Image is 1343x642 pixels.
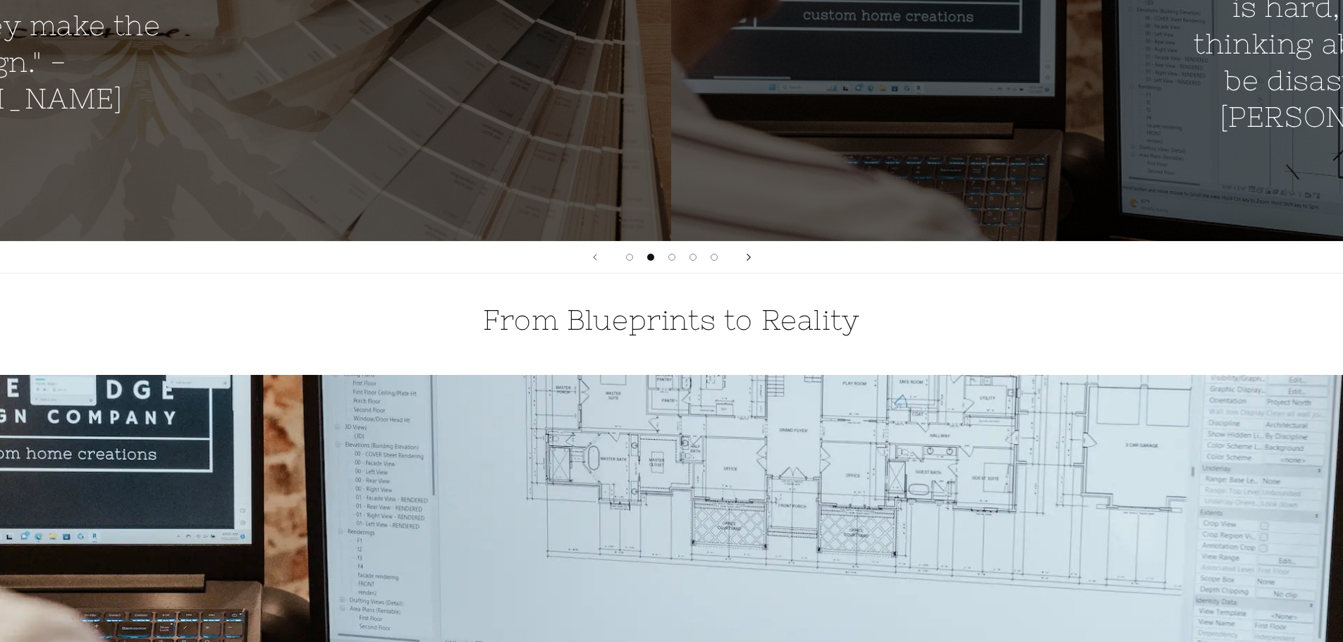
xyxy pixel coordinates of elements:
[579,242,611,273] button: Previous slide
[619,247,640,268] button: Load slide 1 of 5
[661,247,682,268] button: Load slide 3 of 5
[640,247,661,268] button: Load slide 2 of 5
[733,242,764,273] button: Next slide
[284,302,1060,338] h2: From Blueprints to Reality
[704,247,725,268] button: Load slide 5 of 5
[682,247,704,268] button: Load slide 4 of 5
